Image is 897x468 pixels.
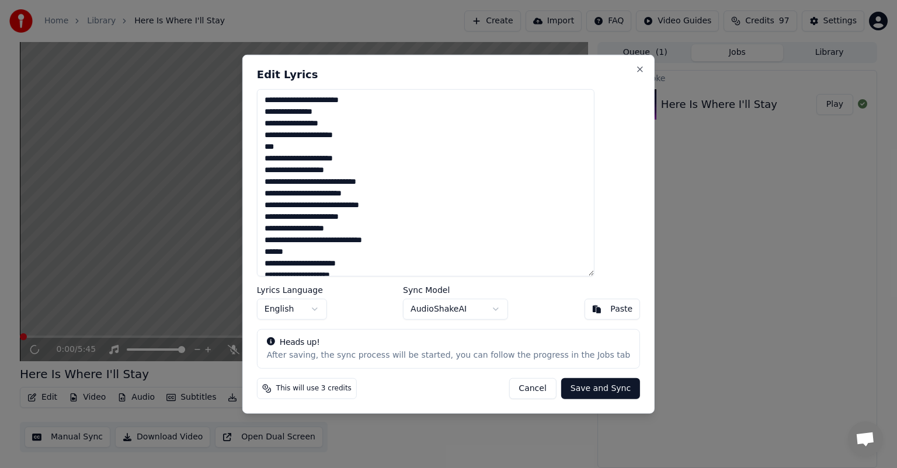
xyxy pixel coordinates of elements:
[610,303,632,315] div: Paste
[561,378,640,399] button: Save and Sync
[267,336,630,348] div: Heads up!
[276,383,352,393] span: This will use 3 credits
[257,69,640,80] h2: Edit Lyrics
[584,298,640,319] button: Paste
[267,349,630,361] div: After saving, the sync process will be started, you can follow the progress in the Jobs tab
[257,285,327,294] label: Lyrics Language
[403,285,508,294] label: Sync Model
[509,378,556,399] button: Cancel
